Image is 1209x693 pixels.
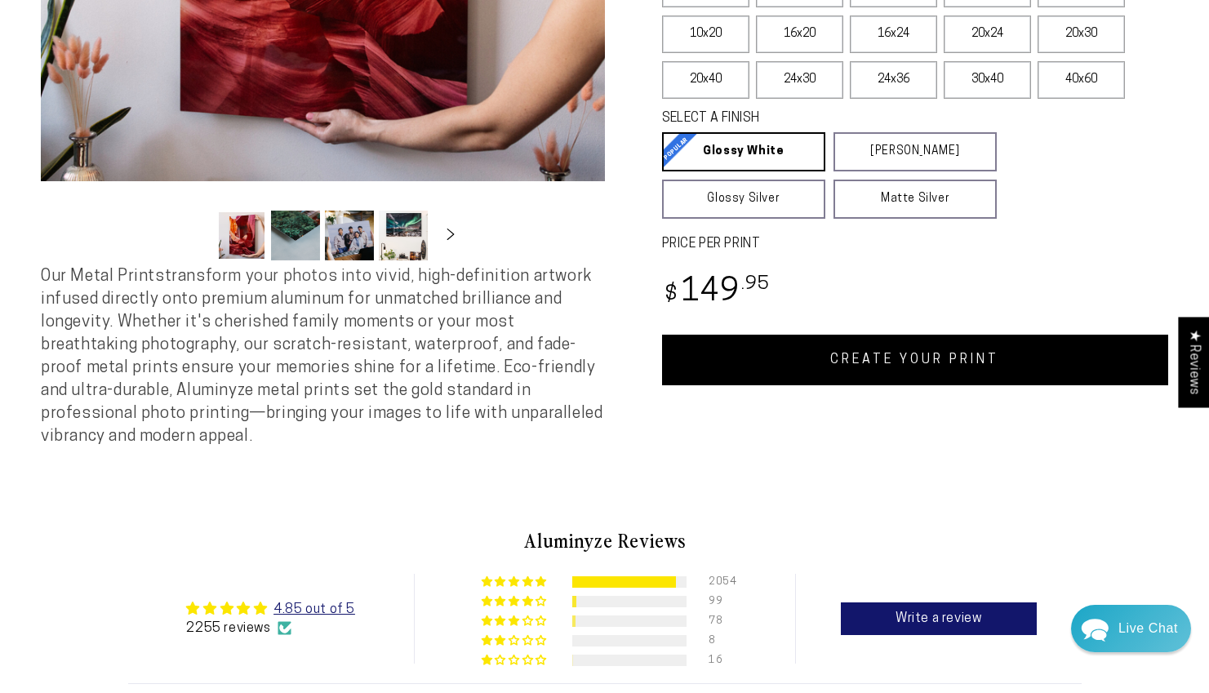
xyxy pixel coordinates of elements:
label: 10x20 [662,16,749,53]
div: 16 [709,655,728,666]
a: Write a review [841,602,1037,635]
label: 30x40 [944,61,1031,99]
div: 2054 [709,576,728,588]
a: Glossy White [662,132,825,171]
div: 0% (8) reviews with 2 star rating [482,635,549,647]
div: Average rating is 4.85 stars [186,599,354,619]
div: 4% (99) reviews with 4 star rating [482,596,549,608]
a: Matte Silver [833,180,997,219]
label: 20x40 [662,61,749,99]
div: 3% (78) reviews with 3 star rating [482,615,549,628]
label: 20x30 [1038,16,1125,53]
div: 91% (2054) reviews with 5 star rating [482,576,549,589]
div: Click to open Judge.me floating reviews tab [1178,317,1209,407]
a: [PERSON_NAME] [833,132,997,171]
sup: .95 [741,275,771,294]
a: Glossy Silver [662,180,825,219]
button: Load image 1 in gallery view [217,211,266,260]
h2: Aluminyze Reviews [128,526,1082,554]
label: 24x30 [756,61,843,99]
div: 99 [709,596,728,607]
div: 78 [709,615,728,627]
legend: SELECT A FINISH [662,109,960,128]
bdi: 149 [662,277,771,309]
div: 1% (16) reviews with 1 star rating [482,655,549,667]
label: 20x24 [944,16,1031,53]
div: Contact Us Directly [1118,605,1178,652]
span: Our Metal Prints transform your photos into vivid, high-definition artwork infused directly onto ... [41,269,602,445]
a: 4.85 out of 5 [273,603,355,616]
a: CREATE YOUR PRINT [662,335,1169,385]
label: PRICE PER PRINT [662,235,1169,254]
div: 8 [709,635,728,646]
label: 40x60 [1038,61,1125,99]
img: Verified Checkmark [278,621,291,635]
button: Slide left [176,218,212,254]
div: 2255 reviews [186,620,354,637]
button: Slide right [433,218,469,254]
button: Load image 3 in gallery view [325,211,374,260]
button: Load image 4 in gallery view [379,211,428,260]
span: $ [665,284,678,306]
label: 24x36 [850,61,937,99]
label: 16x24 [850,16,937,53]
button: Load image 2 in gallery view [271,211,320,260]
label: 16x20 [756,16,843,53]
div: Chat widget toggle [1071,605,1191,652]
